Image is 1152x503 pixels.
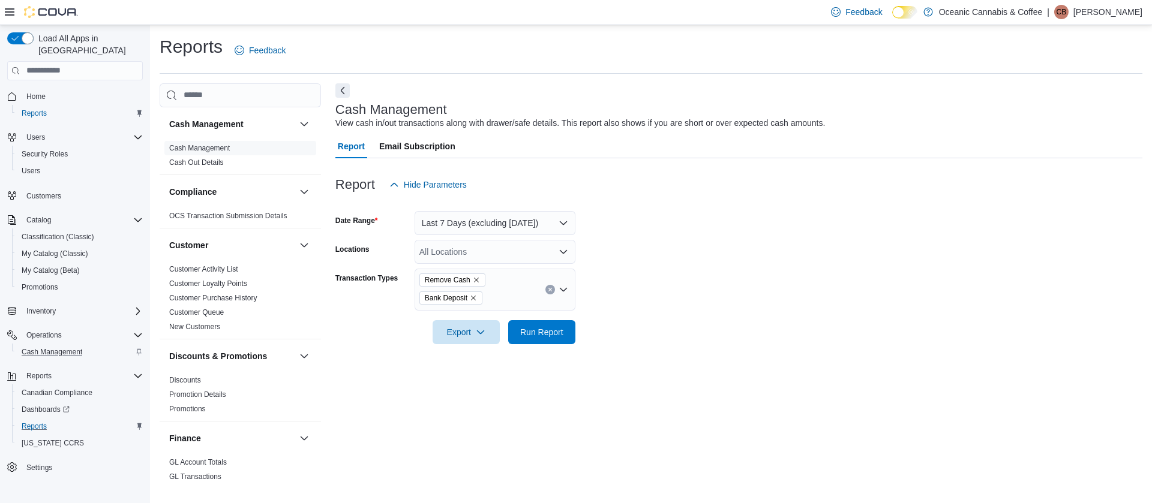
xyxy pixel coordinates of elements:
[440,320,493,344] span: Export
[12,162,148,179] button: Users
[17,402,74,417] a: Dashboards
[22,438,84,448] span: [US_STATE] CCRS
[379,134,455,158] span: Email Subscription
[22,130,143,144] span: Users
[338,134,365,158] span: Report
[335,216,378,225] label: Date Range
[169,375,201,385] span: Discounts
[385,173,472,197] button: Hide Parameters
[2,129,148,146] button: Users
[169,239,295,251] button: Customer
[335,245,370,254] label: Locations
[169,350,295,362] button: Discounts & Promotions
[169,239,208,251] h3: Customer
[34,32,143,56] span: Load All Apps in [GEOGRAPHIC_DATA]
[12,262,148,279] button: My Catalog (Beta)
[415,211,575,235] button: Last 7 Days (excluding [DATE])
[12,245,148,262] button: My Catalog (Classic)
[419,273,485,287] span: Remove Cash
[12,228,148,245] button: Classification (Classic)
[169,308,224,317] a: Customer Queue
[335,273,398,283] label: Transaction Types
[22,213,143,227] span: Catalog
[939,5,1043,19] p: Oceanic Cannabis & Coffee
[22,421,47,431] span: Reports
[22,347,82,357] span: Cash Management
[22,328,67,342] button: Operations
[160,373,321,421] div: Discounts & Promotions
[17,280,143,294] span: Promotions
[169,322,220,332] span: New Customers
[559,285,568,294] button: Open list of options
[425,292,467,304] span: Bank Deposit
[22,149,68,159] span: Security Roles
[1054,5,1069,19] div: Cristine Bartolome
[297,117,311,131] button: Cash Management
[169,293,257,303] span: Customer Purchase History
[22,304,143,318] span: Inventory
[845,6,882,18] span: Feedback
[297,349,311,363] button: Discounts & Promotions
[22,213,56,227] button: Catalog
[297,238,311,252] button: Customer
[22,388,92,397] span: Canadian Compliance
[892,6,917,19] input: Dark Mode
[169,472,221,481] span: GL Transactions
[160,141,321,174] div: Cash Management
[22,89,50,104] a: Home
[160,35,223,59] h1: Reports
[22,189,66,203] a: Customers
[404,179,467,191] span: Hide Parameters
[17,164,143,178] span: Users
[169,279,247,288] a: Customer Loyalty Points
[419,291,482,305] span: Bank Deposit
[12,105,148,122] button: Reports
[169,144,230,152] a: Cash Management
[2,212,148,228] button: Catalog
[169,390,226,399] a: Promotion Details
[17,147,143,161] span: Security Roles
[12,344,148,360] button: Cash Management
[12,418,148,435] button: Reports
[169,472,221,481] a: GL Transactions
[22,166,40,176] span: Users
[26,371,52,381] span: Reports
[12,279,148,296] button: Promotions
[17,263,143,278] span: My Catalog (Beta)
[297,431,311,445] button: Finance
[17,436,143,450] span: Washington CCRS
[169,158,224,167] a: Cash Out Details
[1047,5,1049,19] p: |
[17,230,99,244] a: Classification (Classic)
[17,345,143,359] span: Cash Management
[22,460,57,475] a: Settings
[169,186,295,198] button: Compliance
[169,390,226,399] span: Promotion Details
[433,320,500,344] button: Export
[473,276,480,284] button: Remove Remove Cash from selection in this group
[22,405,70,414] span: Dashboards
[24,6,78,18] img: Cova
[12,384,148,401] button: Canadian Compliance
[335,83,350,98] button: Next
[169,118,244,130] h3: Cash Management
[508,320,575,344] button: Run Report
[2,459,148,476] button: Settings
[22,130,50,144] button: Users
[169,432,201,444] h3: Finance
[26,215,51,225] span: Catalog
[169,458,227,466] a: GL Account Totals
[425,274,470,286] span: Remove Cash
[545,285,555,294] button: Clear input
[169,405,206,413] a: Promotions
[17,436,89,450] a: [US_STATE] CCRS
[2,186,148,204] button: Customers
[169,323,220,331] a: New Customers
[169,212,287,220] a: OCS Transaction Submission Details
[17,385,97,400] a: Canadian Compliance
[169,211,287,221] span: OCS Transaction Submission Details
